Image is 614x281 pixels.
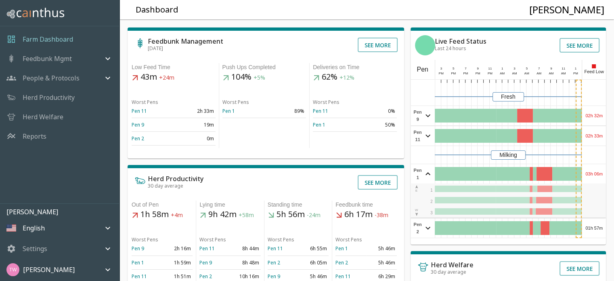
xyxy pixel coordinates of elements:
a: Pen 11 [335,273,351,280]
p: English [23,223,45,233]
span: PM [439,72,444,75]
div: Lying time [199,201,260,209]
button: See more [358,175,398,190]
h5: 1h 58m [132,209,193,220]
a: Pen 11 [199,245,215,252]
span: AM [500,72,505,75]
div: Deliveries on Time [313,63,397,72]
span: Worst Pens [132,236,158,243]
p: People & Protocols [23,73,80,83]
td: 19m [174,118,216,132]
td: 1h 59m [162,256,193,269]
span: PM [451,72,456,75]
td: 0% [355,104,397,118]
h5: 9h 42m [199,209,260,220]
span: AM [512,72,517,75]
span: 2 [430,199,433,204]
span: 30 day average [148,182,183,189]
div: 3 [511,66,518,71]
div: Pen [411,60,435,79]
span: AM [561,72,566,75]
span: AM [536,72,541,75]
td: 6h 55m [298,242,329,256]
span: Pen 9 [413,108,423,123]
td: 50% [355,118,397,132]
h6: Herd Welfare [431,262,474,268]
h6: Herd Productivity [148,175,203,182]
span: +24m [159,74,174,82]
button: See more [560,38,599,53]
span: -38m [375,211,388,219]
td: 2h 16m [162,242,193,256]
span: Pen 11 [413,129,423,143]
a: Pen 1 [313,121,325,128]
span: +12% [339,74,354,82]
div: 01h 57m [582,218,606,238]
span: Pen 1 [413,167,423,181]
div: 5 [524,66,530,71]
a: Pen 2 [335,259,348,266]
div: 7 [463,66,469,71]
span: Worst Pens [335,236,362,243]
div: Out of Pen [132,201,193,209]
div: 1 [499,66,505,71]
p: Settings [23,244,47,254]
span: 30 day average [431,268,466,275]
a: Reports [23,131,46,141]
div: Milking [491,150,526,160]
span: Last 24 hours [435,45,466,52]
span: PM [463,72,468,75]
div: 5 [450,66,456,71]
a: Herd Productivity [23,93,75,102]
td: 2h 33m [174,104,216,118]
button: See more [358,38,398,52]
a: Pen 2 [268,259,280,266]
span: 3 [430,211,433,215]
span: AM [549,72,553,75]
a: Pen 2 [199,273,212,280]
div: 11 [487,66,493,71]
div: 02h 32m [582,106,606,125]
span: +4m [171,211,183,219]
span: +58m [239,211,254,219]
h5: 5h 56m [268,209,329,220]
span: -24m [307,211,321,219]
p: [PERSON_NAME] [23,265,75,275]
span: [DATE] [148,45,163,52]
div: Low Feed Time [132,63,216,72]
a: Pen 1 [222,108,235,114]
div: 9 [548,66,554,71]
a: Pen 9 [132,121,144,128]
div: Standing time [268,201,329,209]
div: Push Ups Completed [222,63,306,72]
span: Worst Pens [313,99,339,106]
div: 1 [572,66,578,71]
td: 89% [264,104,306,118]
div: 11 [560,66,566,71]
a: Pen 9 [199,259,212,266]
span: Pen 2 [413,221,423,235]
img: 1132912efd1949814e22df35005e10ba [6,263,19,276]
h5: 6h 17m [335,209,396,220]
a: Pen 11 [313,108,328,114]
div: Feedbunk time [335,201,396,209]
a: Pen 1 [132,259,144,266]
span: PM [476,72,480,75]
h4: [PERSON_NAME] [529,4,604,16]
a: Pen 9 [268,273,280,280]
span: Worst Pens [222,99,249,106]
td: 8h 48m [230,256,261,269]
a: Pen 11 [268,245,283,252]
span: Worst Pens [268,236,294,243]
a: Herd Welfare [23,112,63,122]
div: 03h 06m [582,164,606,184]
h5: 43m [132,72,216,83]
span: PM [573,72,578,75]
a: Farm Dashboard [23,34,73,44]
td: 8h 44m [230,242,261,256]
div: Fresh [492,92,524,101]
h6: Live Feed Status [435,38,486,44]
